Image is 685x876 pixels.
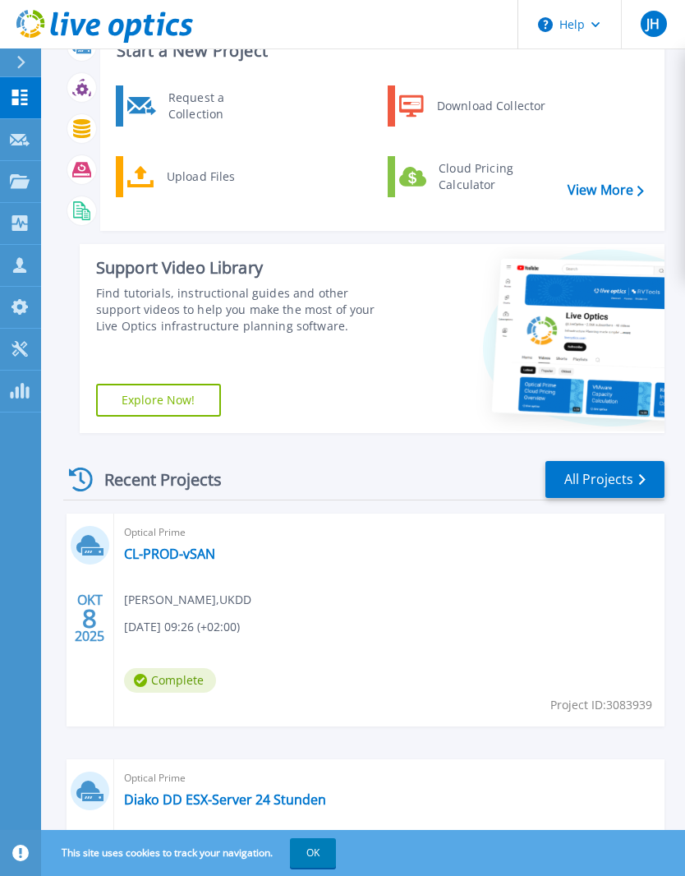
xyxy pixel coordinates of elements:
a: Request a Collection [116,85,284,127]
span: Optical Prime [124,769,655,787]
div: Support Video Library [96,257,393,279]
a: View More [568,182,644,198]
div: Download Collector [429,90,553,122]
span: 8 [82,611,97,625]
span: Complete [124,668,216,693]
div: Request a Collection [160,90,280,122]
a: Explore Now! [96,384,221,417]
div: Cloud Pricing Calculator [430,160,552,193]
span: Project ID: 3083939 [550,696,652,714]
a: CL-PROD-vSAN [124,546,215,562]
a: Diako DD ESX-Server 24 Stunden [124,791,326,808]
button: OK [290,838,336,868]
a: Cloud Pricing Calculator [388,156,556,197]
a: All Projects [545,461,664,498]
span: Optical Prime [124,523,655,542]
div: Find tutorials, instructional guides and other support videos to help you make the most of your L... [96,285,393,334]
span: JH [646,17,660,30]
a: Download Collector [388,85,556,127]
span: This site uses cookies to track your navigation. [45,838,336,868]
a: Upload Files [116,156,284,197]
span: [PERSON_NAME] , UKDD [124,591,251,609]
div: Upload Files [159,160,280,193]
div: OKT 2025 [74,588,105,648]
span: [DATE] 09:26 (+02:00) [124,618,240,636]
h3: Start a New Project [117,42,643,60]
div: Recent Projects [63,459,244,500]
